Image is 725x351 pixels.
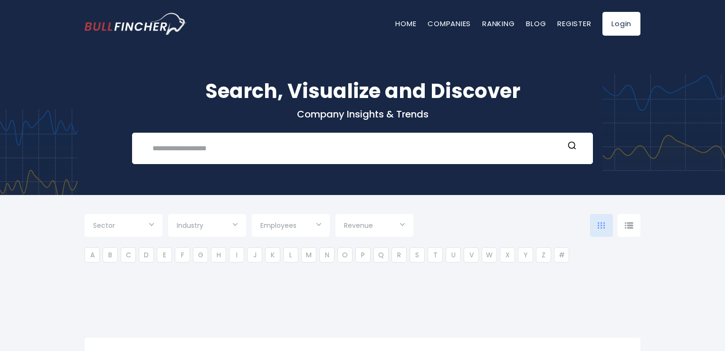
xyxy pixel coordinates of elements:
[177,221,203,230] span: Industry
[85,13,187,35] a: Go to homepage
[482,19,515,29] a: Ranking
[177,218,238,235] input: Selection
[482,247,497,263] li: W
[557,19,591,29] a: Register
[373,247,389,263] li: Q
[518,247,533,263] li: Y
[500,247,515,263] li: X
[301,247,316,263] li: M
[85,247,100,263] li: A
[121,247,136,263] li: C
[446,247,461,263] li: U
[157,247,172,263] li: E
[211,247,226,263] li: H
[410,247,425,263] li: S
[283,247,298,263] li: L
[602,12,640,36] a: Login
[428,19,471,29] a: Companies
[103,247,118,263] li: B
[85,76,640,106] h1: Search, Visualize and Discover
[265,247,280,263] li: K
[319,247,334,263] li: N
[93,218,154,235] input: Selection
[193,247,208,263] li: G
[175,247,190,263] li: F
[464,247,479,263] li: V
[260,221,296,230] span: Employees
[260,218,321,235] input: Selection
[554,247,569,263] li: #
[598,222,605,229] img: icon-comp-grid.svg
[344,221,373,230] span: Revenue
[625,222,633,229] img: icon-comp-list-view.svg
[93,221,115,230] span: Sector
[344,218,405,235] input: Selection
[85,13,187,35] img: bullfincher logo
[355,247,371,263] li: P
[337,247,353,263] li: O
[247,247,262,263] li: J
[85,108,640,120] p: Company Insights & Trends
[391,247,407,263] li: R
[229,247,244,263] li: I
[139,247,154,263] li: D
[428,247,443,263] li: T
[526,19,546,29] a: Blog
[536,247,551,263] li: Z
[395,19,416,29] a: Home
[566,141,578,153] button: Search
